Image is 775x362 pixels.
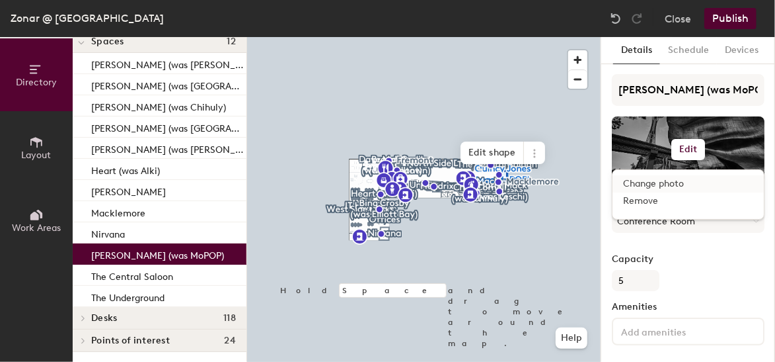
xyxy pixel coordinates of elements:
span: 12 [227,36,236,47]
span: Desks [91,313,117,324]
p: [PERSON_NAME] (was MoPOP) [91,246,224,261]
span: Directory [16,77,57,88]
div: Zonar @ [GEOGRAPHIC_DATA] [11,10,164,26]
button: Devices [717,37,766,64]
label: Amenities [612,302,764,312]
p: [PERSON_NAME] (was [PERSON_NAME] Bay) [91,56,244,71]
span: Points of interest [91,336,170,346]
button: Close [665,8,691,29]
button: Help [556,328,587,349]
button: Edit [671,139,706,160]
p: Macklemore [91,204,145,219]
span: Edit shape [461,142,524,164]
span: Work Areas [12,222,61,234]
p: [PERSON_NAME] [91,183,166,198]
button: Schedule [660,37,717,64]
p: Nirvana [91,225,125,240]
span: 24 [224,336,236,346]
span: Remove [623,195,753,207]
p: [PERSON_NAME] (was Chihuly) [91,98,226,113]
button: Conference Room [612,209,764,233]
span: Spaces [91,36,124,47]
button: Publish [704,8,757,29]
p: [PERSON_NAME] (was [GEOGRAPHIC_DATA]) [91,119,244,134]
p: The Underground [91,289,165,304]
button: Details [613,37,660,64]
img: Undo [609,12,622,25]
p: The Central Saloon [91,267,173,283]
label: Capacity [612,254,764,265]
input: Add amenities [618,323,737,339]
p: [PERSON_NAME] (was [PERSON_NAME]) [91,140,244,156]
h6: Edit [679,144,698,155]
span: 118 [223,313,236,324]
p: Heart (was Alki) [91,161,160,177]
p: [PERSON_NAME] (was [GEOGRAPHIC_DATA]) [91,77,244,92]
img: Redo [630,12,644,25]
span: Layout [22,150,52,161]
